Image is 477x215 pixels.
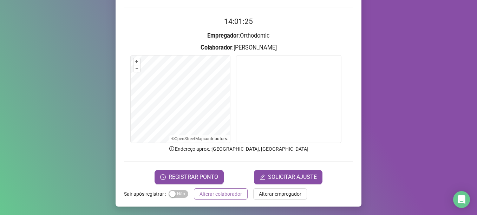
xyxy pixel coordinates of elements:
span: Alterar empregador [259,190,301,198]
div: Open Intercom Messenger [453,191,470,208]
span: REGISTRAR PONTO [169,173,218,181]
label: Sair após registrar [124,188,169,200]
time: 14:01:25 [224,17,253,26]
h3: : [PERSON_NAME] [124,43,353,52]
h3: : Orthodontic [124,31,353,40]
span: clock-circle [160,174,166,180]
p: Endereço aprox. : [GEOGRAPHIC_DATA], [GEOGRAPHIC_DATA] [124,145,353,153]
span: SOLICITAR AJUSTE [268,173,317,181]
span: Alterar colaborador [200,190,242,198]
button: – [133,65,140,72]
strong: Empregador [207,32,238,39]
button: Alterar colaborador [194,188,248,200]
button: + [133,58,140,65]
span: edit [260,174,265,180]
strong: Colaborador [201,44,232,51]
a: OpenStreetMap [175,136,204,141]
li: © contributors. [171,136,228,141]
span: info-circle [169,145,175,152]
button: Alterar empregador [253,188,307,200]
button: editSOLICITAR AJUSTE [254,170,322,184]
button: REGISTRAR PONTO [155,170,224,184]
